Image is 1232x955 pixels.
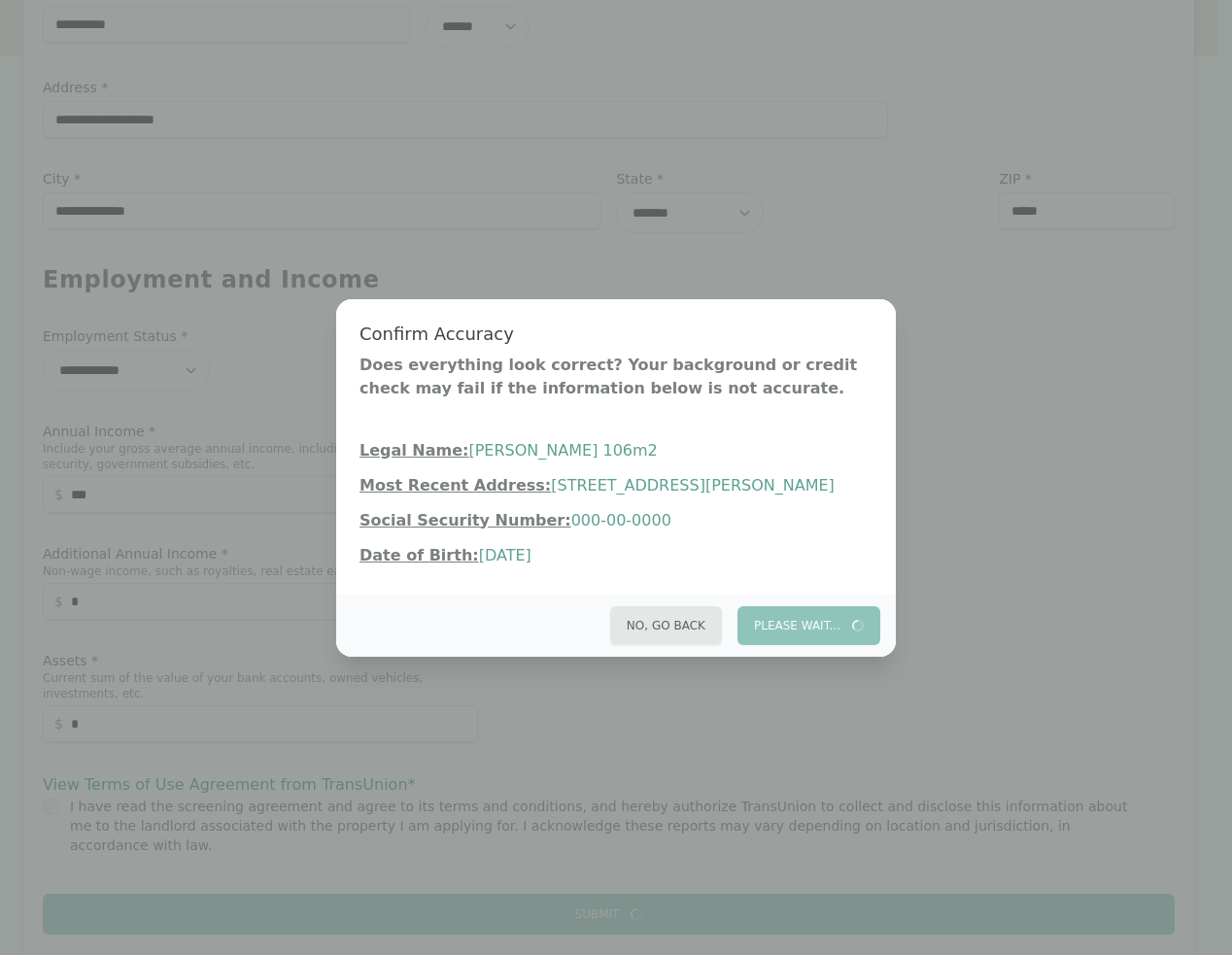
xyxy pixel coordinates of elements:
[359,476,551,495] span: Most Recent Address:
[610,606,722,645] button: No, Go Back
[359,546,479,564] span: Date of Birth:
[479,546,531,564] span: [DATE]
[571,511,671,529] span: 000-00-0000
[359,441,468,460] span: Legal Name:
[468,441,657,460] span: [PERSON_NAME] 106m2
[551,476,835,495] span: [STREET_ADDRESS][PERSON_NAME]
[359,323,873,346] h3: Confirm Accuracy
[359,511,571,529] span: Social Security Number:
[359,354,873,400] p: Does everything look correct? Your background or credit check may fail if the information below i...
